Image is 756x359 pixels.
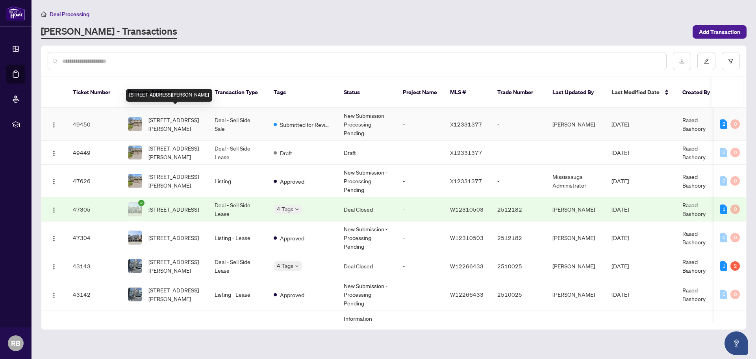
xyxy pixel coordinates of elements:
[397,108,444,141] td: -
[148,205,199,214] span: [STREET_ADDRESS]
[51,235,57,242] img: Logo
[730,261,740,271] div: 2
[704,58,709,64] span: edit
[546,108,605,141] td: [PERSON_NAME]
[450,149,482,156] span: X12331377
[397,197,444,221] td: -
[138,200,145,206] span: check-circle
[48,175,60,187] button: Logo
[491,141,546,165] td: -
[546,221,605,254] td: [PERSON_NAME]
[491,77,546,108] th: Trade Number
[397,77,444,108] th: Project Name
[128,231,142,244] img: thumbnail-img
[267,77,337,108] th: Tags
[730,205,740,214] div: 0
[67,197,122,221] td: 47305
[148,286,202,303] span: [STREET_ADDRESS][PERSON_NAME]
[122,77,208,108] th: Property Address
[611,88,660,97] span: Last Modified Date
[546,197,605,221] td: [PERSON_NAME]
[11,338,20,349] span: RB
[491,311,546,352] td: -
[295,207,299,211] span: down
[67,77,122,108] th: Ticket Number
[728,58,734,64] span: filter
[126,89,212,102] div: [STREET_ADDRESS][PERSON_NAME]
[280,120,331,129] span: Submitted for Review
[611,206,629,213] span: [DATE]
[67,108,122,141] td: 49450
[491,165,546,197] td: -
[546,278,605,311] td: [PERSON_NAME]
[337,141,397,165] td: Draft
[546,141,605,165] td: -
[720,290,727,299] div: 0
[444,77,491,108] th: MLS #
[48,288,60,301] button: Logo
[208,311,267,352] td: Listing
[50,11,89,18] span: Deal Processing
[546,311,605,352] td: [PERSON_NAME]
[48,231,60,244] button: Logo
[67,141,122,165] td: 49449
[337,108,397,141] td: New Submission - Processing Pending
[397,311,444,352] td: -
[546,77,605,108] th: Last Updated By
[450,234,484,241] span: W12310503
[730,119,740,129] div: 0
[128,259,142,273] img: thumbnail-img
[280,177,304,186] span: Approved
[720,119,727,129] div: 2
[148,144,202,161] span: [STREET_ADDRESS][PERSON_NAME]
[67,221,122,254] td: 47304
[450,177,482,184] span: X12331377
[280,149,292,157] span: Draft
[730,233,740,242] div: 0
[676,77,723,108] th: Created By
[208,254,267,278] td: Deal - Sell Side Lease
[397,221,444,254] td: -
[337,254,397,278] td: Deal Closed
[337,278,397,311] td: New Submission - Processing Pending
[128,117,142,131] img: thumbnail-img
[720,176,727,186] div: 0
[722,52,740,70] button: filter
[148,233,199,242] span: [STREET_ADDRESS]
[682,145,706,160] span: Raaed Bashoory
[67,165,122,197] td: 47626
[67,254,122,278] td: 43143
[673,52,691,70] button: download
[208,141,267,165] td: Deal - Sell Side Lease
[611,262,629,270] span: [DATE]
[397,141,444,165] td: -
[611,177,629,184] span: [DATE]
[277,261,293,270] span: 4 Tags
[337,165,397,197] td: New Submission - Processing Pending
[546,254,605,278] td: [PERSON_NAME]
[724,331,748,355] button: Open asap
[48,203,60,216] button: Logo
[148,172,202,190] span: [STREET_ADDRESS][PERSON_NAME]
[546,165,605,197] td: Mississauga Administrator
[128,146,142,159] img: thumbnail-img
[450,121,482,128] span: X12331377
[208,77,267,108] th: Transaction Type
[730,176,740,186] div: 0
[337,77,397,108] th: Status
[280,290,304,299] span: Approved
[397,278,444,311] td: -
[730,290,740,299] div: 0
[605,77,676,108] th: Last Modified Date
[148,257,202,275] span: [STREET_ADDRESS][PERSON_NAME]
[611,291,629,298] span: [DATE]
[6,6,25,20] img: logo
[491,221,546,254] td: 2512182
[51,207,57,213] img: Logo
[682,286,706,302] span: Raaed Bashoory
[51,292,57,298] img: Logo
[51,122,57,128] img: Logo
[611,234,629,241] span: [DATE]
[491,197,546,221] td: 2512182
[720,205,727,214] div: 1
